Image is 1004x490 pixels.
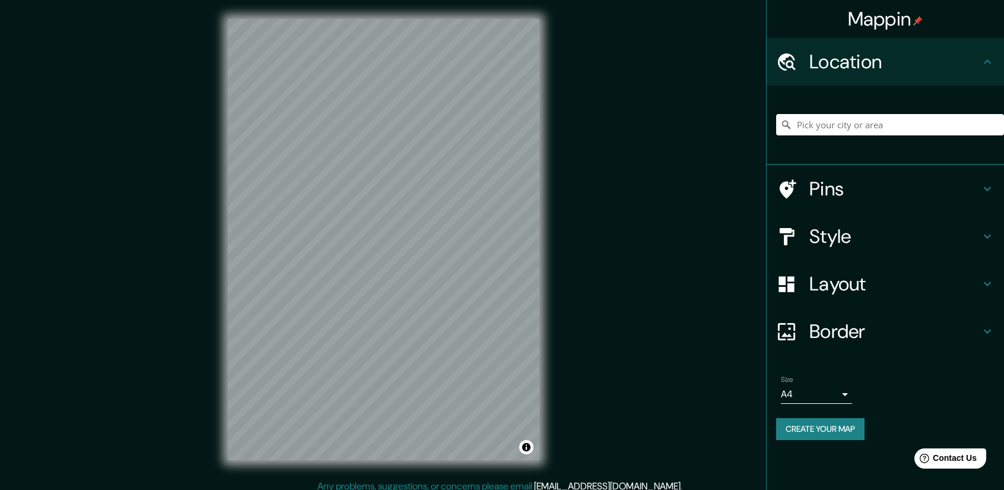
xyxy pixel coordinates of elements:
img: pin-icon.png [913,16,923,26]
div: Border [767,308,1004,355]
label: Size [781,375,793,385]
h4: Pins [809,177,980,201]
div: Location [767,38,1004,86]
div: Style [767,213,1004,260]
iframe: Help widget launcher [898,444,991,477]
div: A4 [781,385,852,404]
input: Pick your city or area [776,114,1004,135]
button: Toggle attribution [519,440,533,454]
div: Layout [767,260,1004,308]
h4: Style [809,225,980,248]
h4: Location [809,50,980,74]
h4: Mappin [848,7,923,31]
canvas: Map [228,19,539,460]
button: Create your map [776,418,865,440]
div: Pins [767,165,1004,213]
h4: Border [809,320,980,343]
h4: Layout [809,272,980,296]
